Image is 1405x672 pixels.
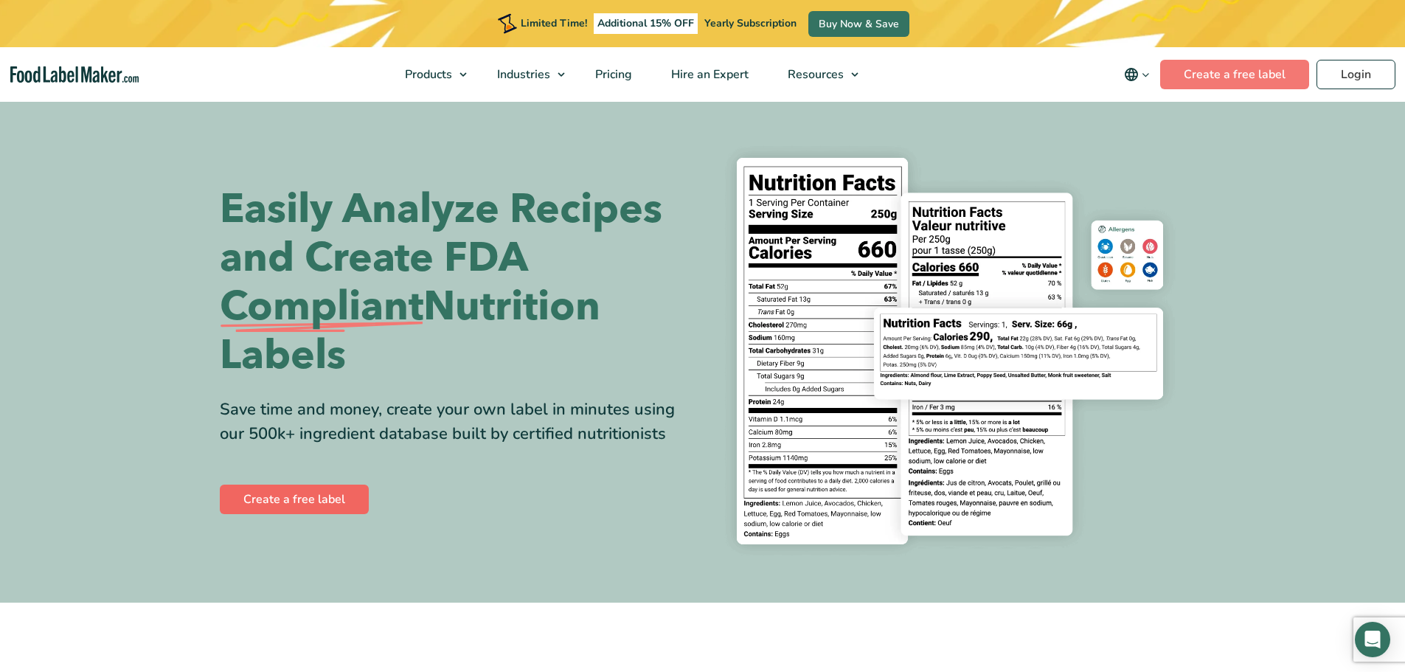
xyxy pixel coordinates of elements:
[591,66,634,83] span: Pricing
[1316,60,1395,89] a: Login
[576,47,648,102] a: Pricing
[220,283,423,331] span: Compliant
[220,398,692,446] div: Save time and money, create your own label in minutes using our 500k+ ingredient database built b...
[521,16,587,30] span: Limited Time!
[704,16,797,30] span: Yearly Subscription
[400,66,454,83] span: Products
[478,47,572,102] a: Industries
[652,47,765,102] a: Hire an Expert
[594,13,698,34] span: Additional 15% OFF
[808,11,909,37] a: Buy Now & Save
[220,185,692,380] h1: Easily Analyze Recipes and Create FDA Nutrition Labels
[386,47,474,102] a: Products
[220,485,369,514] a: Create a free label
[1355,622,1390,657] div: Open Intercom Messenger
[1160,60,1309,89] a: Create a free label
[667,66,750,83] span: Hire an Expert
[493,66,552,83] span: Industries
[769,47,866,102] a: Resources
[783,66,845,83] span: Resources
